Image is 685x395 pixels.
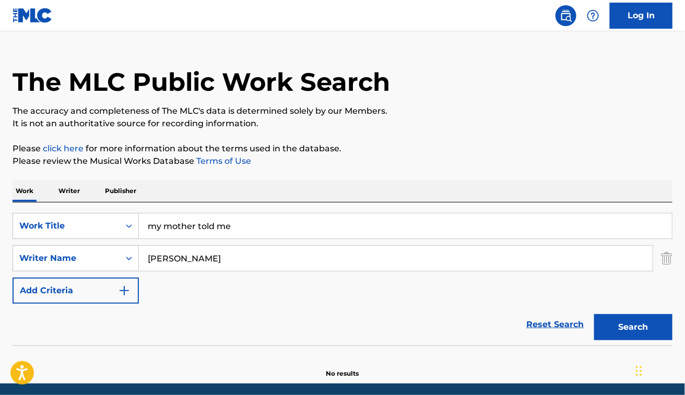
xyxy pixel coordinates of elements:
[102,180,139,202] p: Publisher
[13,8,53,23] img: MLC Logo
[19,252,113,265] div: Writer Name
[13,142,672,155] p: Please for more information about the terms used in the database.
[13,105,672,117] p: The accuracy and completeness of The MLC's data is determined solely by our Members.
[633,345,685,395] iframe: Chat Widget
[594,314,672,340] button: Search
[556,5,576,26] a: Public Search
[13,155,672,167] p: Please review the Musical Works Database
[583,5,604,26] div: Help
[661,245,672,271] img: Delete Criterion
[587,9,599,22] img: help
[194,156,251,166] a: Terms of Use
[13,278,139,304] button: Add Criteria
[13,66,390,98] h1: The MLC Public Work Search
[560,9,572,22] img: search
[326,356,359,378] p: No results
[13,117,672,130] p: It is not an authoritative source for recording information.
[55,180,83,202] p: Writer
[19,220,113,232] div: Work Title
[118,284,131,297] img: 9d2ae6d4665cec9f34b9.svg
[636,355,642,387] div: Drag
[13,213,672,345] form: Search Form
[43,143,84,153] a: click here
[521,313,589,336] a: Reset Search
[610,3,672,29] a: Log In
[13,180,37,202] p: Work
